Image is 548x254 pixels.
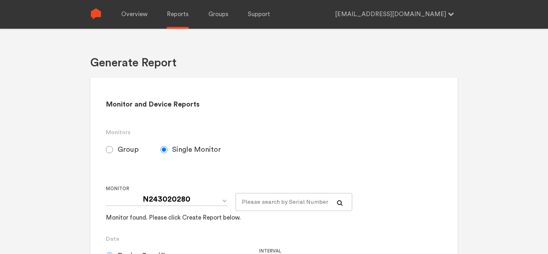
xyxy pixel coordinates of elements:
[106,213,241,222] div: Monitor found. Please click Create Report below.
[106,184,230,193] label: Monitor
[106,235,443,243] h3: Data
[160,146,167,153] input: Single Monitor
[236,193,352,211] input: Please search by Serial Number
[90,8,101,19] img: Sense Logo
[118,145,139,154] span: Group
[106,100,443,109] h2: Monitor and Device Reports
[106,128,443,137] h3: Monitors
[172,145,221,154] span: Single Monitor
[106,146,113,153] input: Group
[236,184,346,193] label: For large monitor counts
[90,56,176,70] h1: Generate Report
